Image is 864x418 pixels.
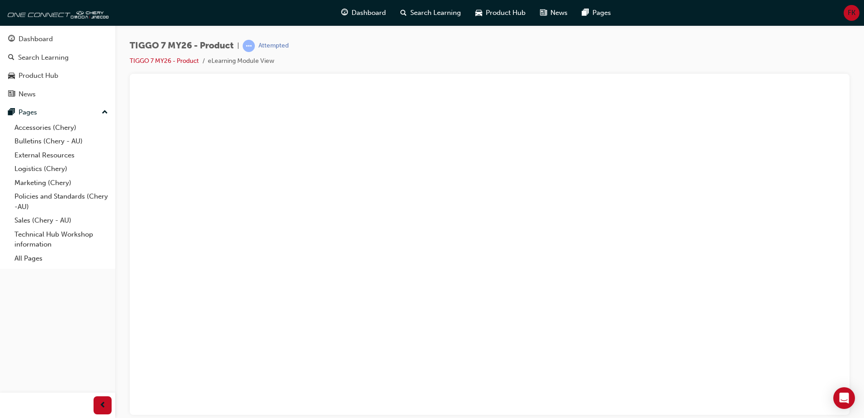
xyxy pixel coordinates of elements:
span: | [237,41,239,51]
span: pages-icon [582,7,589,19]
button: Pages [4,104,112,121]
div: Pages [19,107,37,118]
a: guage-iconDashboard [334,4,393,22]
a: news-iconNews [533,4,575,22]
span: News [550,8,568,18]
a: Bulletins (Chery - AU) [11,134,112,148]
a: TIGGO 7 MY26 - Product [130,57,199,65]
a: All Pages [11,252,112,266]
button: FK [844,5,859,21]
a: Policies and Standards (Chery -AU) [11,190,112,214]
a: Logistics (Chery) [11,162,112,176]
div: Product Hub [19,71,58,81]
span: FK [848,8,855,18]
div: Open Intercom Messenger [833,387,855,409]
span: news-icon [8,90,15,99]
a: Sales (Chery - AU) [11,214,112,228]
span: learningRecordVerb_ATTEMPT-icon [243,40,255,52]
a: Accessories (Chery) [11,121,112,135]
a: pages-iconPages [575,4,618,22]
a: Product Hub [4,67,112,84]
span: guage-icon [8,35,15,43]
span: Product Hub [486,8,526,18]
span: Search Learning [410,8,461,18]
a: External Resources [11,148,112,162]
a: Dashboard [4,31,112,47]
span: guage-icon [341,7,348,19]
span: up-icon [102,107,108,119]
span: search-icon [8,54,14,62]
img: oneconnect [5,4,108,22]
li: eLearning Module View [208,56,274,66]
span: car-icon [475,7,482,19]
span: pages-icon [8,109,15,117]
div: Search Learning [18,52,69,63]
span: search-icon [400,7,407,19]
a: News [4,86,112,103]
a: car-iconProduct Hub [468,4,533,22]
a: Technical Hub Workshop information [11,228,112,252]
span: news-icon [540,7,547,19]
button: DashboardSearch LearningProduct HubNews [4,29,112,104]
span: Pages [592,8,611,18]
a: Search Learning [4,49,112,66]
a: search-iconSearch Learning [393,4,468,22]
span: car-icon [8,72,15,80]
span: Dashboard [352,8,386,18]
div: Attempted [258,42,289,50]
span: TIGGO 7 MY26 - Product [130,41,234,51]
div: Dashboard [19,34,53,44]
span: prev-icon [99,400,106,411]
div: News [19,89,36,100]
a: Marketing (Chery) [11,176,112,190]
